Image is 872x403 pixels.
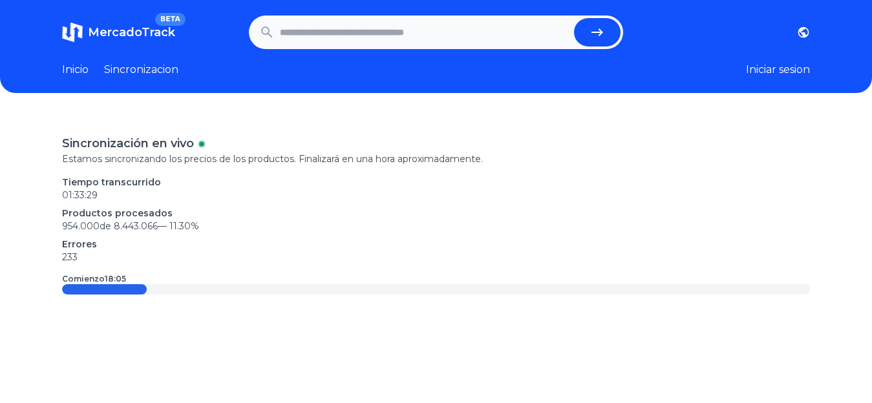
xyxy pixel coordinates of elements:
[88,25,175,39] span: MercadoTrack
[62,274,126,284] p: Comienzo
[62,62,89,77] a: Inicio
[746,62,810,77] button: Iniciar sesion
[62,22,175,43] a: MercadoTrackBETA
[62,176,810,189] p: Tiempo transcurrido
[62,220,810,232] p: 954.000 de 8.443.066 —
[62,134,194,152] p: Sincronización en vivo
[62,251,810,263] p: 233
[105,274,126,284] time: 18:05
[62,189,98,201] time: 01:33:29
[62,152,810,165] p: Estamos sincronizando los precios de los productos. Finalizará en una hora aproximadamente.
[104,62,178,77] a: Sincronizacion
[169,220,199,232] span: 11.30 %
[62,207,810,220] p: Productos procesados
[62,22,83,43] img: MercadoTrack
[155,13,186,26] span: BETA
[62,238,810,251] p: Errores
